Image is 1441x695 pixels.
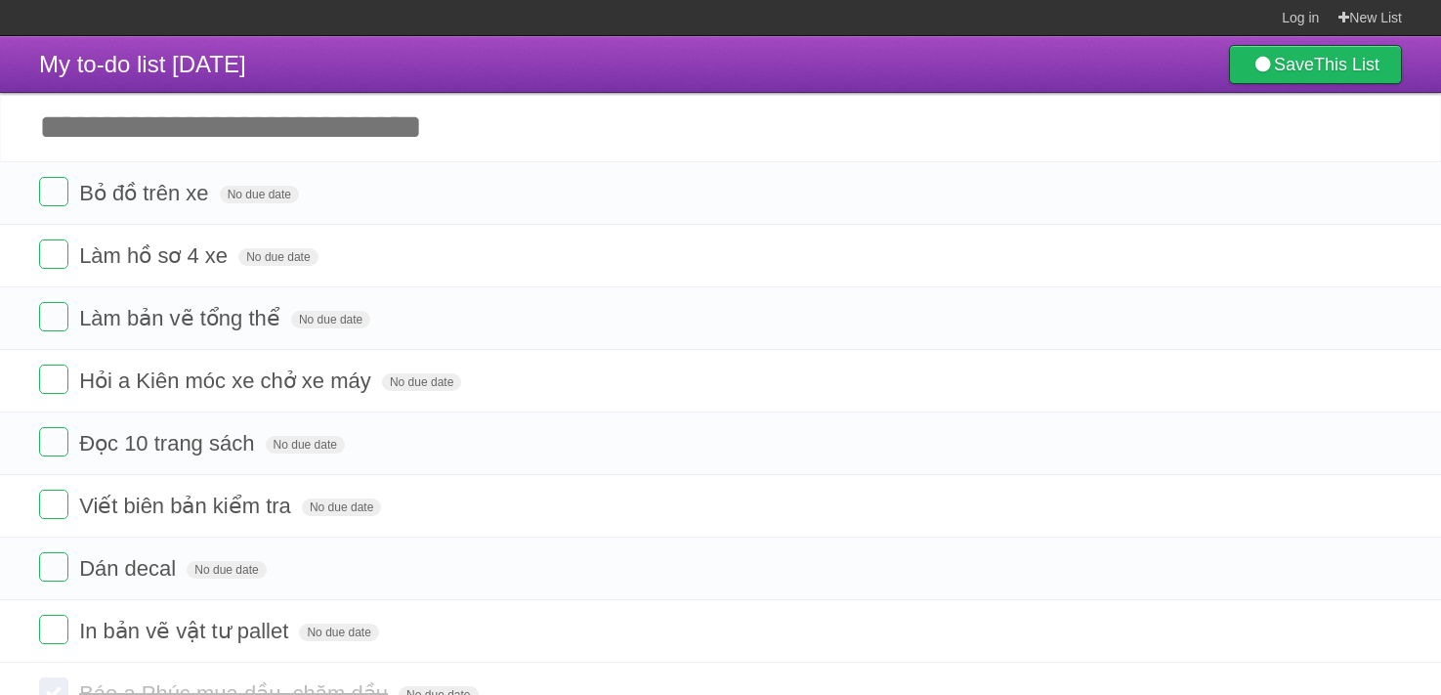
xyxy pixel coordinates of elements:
[79,243,233,268] span: Làm hồ sơ 4 xe
[39,365,68,394] label: Done
[291,311,370,328] span: No due date
[79,619,293,643] span: In bản vẽ vật tư pallet
[79,494,296,518] span: Viết biên bản kiểm tra
[266,436,345,454] span: No due date
[238,248,318,266] span: No due date
[39,427,68,456] label: Done
[220,186,299,203] span: No due date
[39,490,68,519] label: Done
[39,302,68,331] label: Done
[79,556,181,581] span: Dán decal
[39,552,68,582] label: Done
[299,624,378,641] span: No due date
[39,615,68,644] label: Done
[1229,45,1402,84] a: SaveThis List
[79,181,213,205] span: Bỏ đồ trên xe
[39,177,68,206] label: Done
[302,499,381,516] span: No due date
[1314,55,1379,74] b: This List
[39,239,68,269] label: Done
[187,561,266,579] span: No due date
[79,306,285,330] span: Làm bản vẽ tổng thể
[382,373,461,391] span: No due date
[39,51,246,77] span: My to-do list [DATE]
[79,431,259,456] span: Đọc 10 trang sách
[79,369,376,393] span: Hỏi a Kiên móc xe chở xe máy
